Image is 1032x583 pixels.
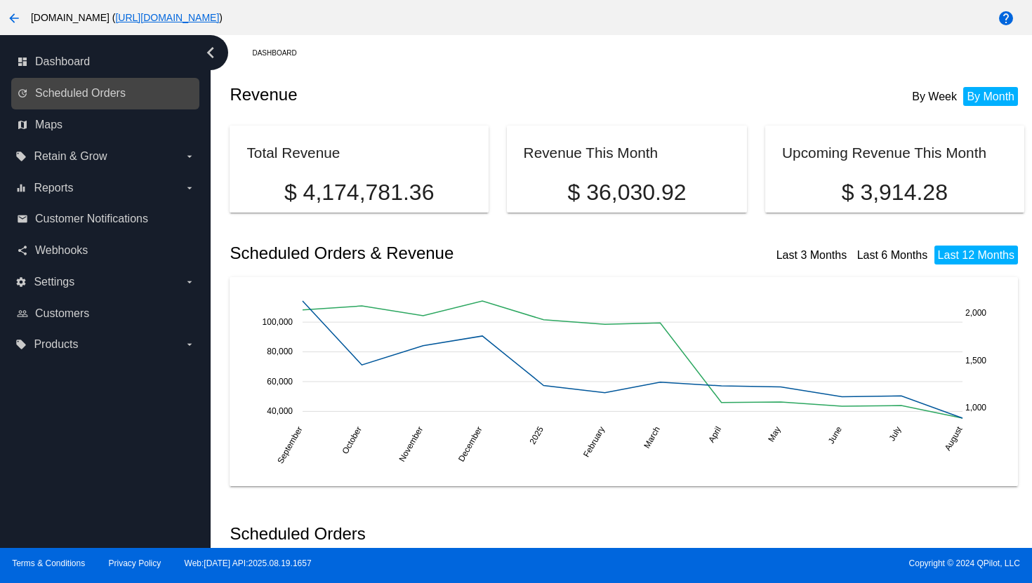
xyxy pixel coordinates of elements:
span: Customers [35,307,89,320]
span: Maps [35,119,62,131]
li: By Week [908,87,960,106]
a: Dashboard [252,42,309,64]
text: 1,000 [965,403,986,413]
h2: Revenue [230,85,627,105]
a: share Webhooks [17,239,195,262]
a: Web:[DATE] API:2025.08.19.1657 [185,558,312,568]
text: 40,000 [267,406,293,416]
p: $ 4,174,781.36 [246,180,471,206]
text: April [707,424,724,444]
i: arrow_drop_down [184,276,195,288]
text: July [887,424,904,442]
i: local_offer [15,339,27,350]
i: equalizer [15,182,27,194]
span: Retain & Grow [34,150,107,163]
span: Copyright © 2024 QPilot, LLC [528,558,1020,568]
text: 100,000 [263,317,293,327]
span: Dashboard [35,55,90,68]
h2: Total Revenue [246,145,340,161]
text: 2,000 [965,308,986,318]
mat-icon: help [998,10,1014,27]
li: By Month [963,87,1018,106]
i: local_offer [15,151,27,162]
text: 80,000 [267,347,293,356]
text: December [456,424,484,463]
a: update Scheduled Orders [17,82,195,105]
text: August [943,424,965,453]
span: Reports [34,182,73,194]
text: October [340,424,364,455]
a: Terms & Conditions [12,558,85,568]
span: Webhooks [35,244,88,257]
i: people_outline [17,308,28,319]
a: [URL][DOMAIN_NAME] [115,12,219,23]
text: September [276,424,305,465]
a: people_outline Customers [17,302,195,325]
span: Products [34,338,78,351]
i: email [17,213,28,225]
text: 2025 [528,424,546,445]
i: share [17,245,28,256]
text: May [767,424,783,443]
h2: Scheduled Orders & Revenue [230,243,627,263]
h2: Scheduled Orders [230,524,627,544]
i: update [17,88,28,99]
i: map [17,119,28,130]
i: arrow_drop_down [184,182,195,194]
text: 1,500 [965,355,986,365]
a: Last 3 Months [776,249,847,261]
h2: Revenue This Month [524,145,659,161]
a: Last 6 Months [857,249,928,261]
text: 60,000 [267,376,293,386]
a: dashboard Dashboard [17,51,195,73]
a: Last 12 Months [938,249,1014,261]
span: Settings [34,276,74,288]
text: February [581,424,607,459]
i: settings [15,276,27,288]
p: $ 36,030.92 [524,180,731,206]
i: dashboard [17,56,28,67]
text: March [642,424,663,450]
a: email Customer Notifications [17,208,195,230]
p: $ 3,914.28 [782,180,1007,206]
i: arrow_drop_down [184,339,195,350]
span: Scheduled Orders [35,87,126,100]
mat-icon: arrow_back [6,10,22,27]
i: chevron_left [199,41,222,64]
i: arrow_drop_down [184,151,195,162]
h2: Upcoming Revenue This Month [782,145,986,161]
span: [DOMAIN_NAME] ( ) [31,12,223,23]
text: November [397,424,425,463]
a: map Maps [17,114,195,136]
text: June [826,424,844,445]
span: Customer Notifications [35,213,148,225]
a: Privacy Policy [109,558,161,568]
